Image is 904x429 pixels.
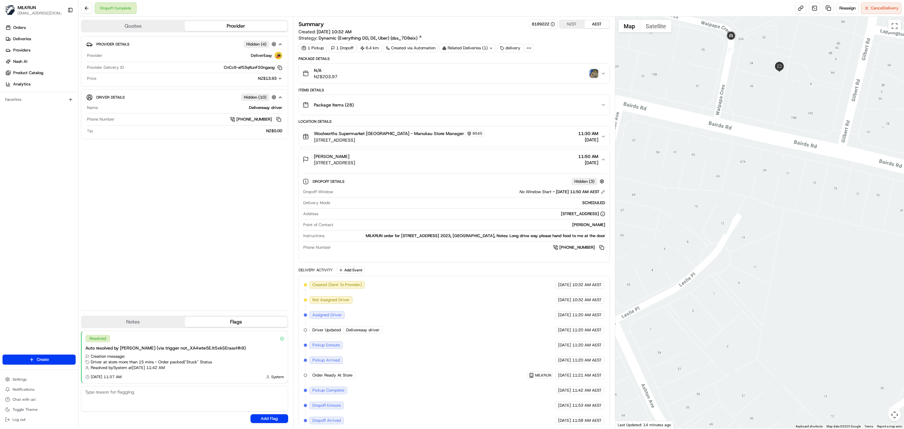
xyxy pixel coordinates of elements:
[299,44,327,52] div: 1 Pickup
[319,35,417,41] span: Dynamic (Everything DD, DE, Uber) (dss_7D8eix)
[3,385,76,394] button: Notifications
[617,421,638,429] img: Google
[888,409,901,421] button: Map camera controls
[561,211,605,217] div: [STREET_ADDRESS]
[13,387,35,392] span: Notifications
[82,317,185,327] button: Notes
[888,20,901,32] button: Toggle fullscreen view
[553,244,605,251] a: [PHONE_NUMBER]
[574,179,595,184] span: Hidden ( 3 )
[303,211,318,217] span: Address
[314,160,355,166] span: [STREET_ADDRESS]
[839,5,856,11] span: Reassign
[559,245,595,250] span: [PHONE_NUMBER]
[472,131,482,136] span: 9545
[837,3,858,14] button: Reassign
[303,245,331,250] span: Phone Number
[246,41,266,47] span: Hidden ( 4 )
[314,67,337,73] span: N/A
[3,405,76,414] button: Toggle Theme
[299,95,610,115] button: Package Items (28)
[3,95,76,105] div: Favorites
[87,105,98,111] span: Name
[18,11,62,16] span: [EMAIL_ADDRESS][DOMAIN_NAME]
[185,317,288,327] button: Flags
[3,57,78,67] a: Nash AI
[558,357,571,363] span: [DATE]
[572,327,602,333] span: 11:20 AM AEST
[100,105,282,111] div: Delivereasy driver
[303,222,333,228] span: Point of Contact
[87,53,102,58] span: Provider
[312,312,342,318] span: Assigned Driver
[185,21,288,31] button: Provider
[299,56,610,61] div: Package Details
[250,414,288,423] button: Add Flag
[227,76,282,81] button: NZ$13.93
[312,297,350,303] span: Not Assigned Driver
[553,189,555,195] span: -
[91,365,127,371] span: Resolved by System
[82,21,185,31] button: Quotes
[317,29,352,35] span: [DATE] 10:32 AM
[826,425,861,428] span: Map data ©2025 Google
[87,65,124,70] span: Provider Delivery ID
[336,222,605,228] div: [PERSON_NAME]
[383,44,438,52] div: Created via Automation
[314,153,349,160] span: [PERSON_NAME]
[572,403,602,408] span: 11:53 AM AEST
[578,130,598,137] span: 11:30 AM
[299,63,610,84] button: N/ANZ$203.97photo_proof_of_delivery image
[572,297,602,303] span: 10:32 AM AEST
[244,95,266,100] span: Hidden ( 10 )
[96,42,129,47] span: Provider Details
[572,388,602,393] span: 11:42 AM AEST
[312,327,341,333] span: Driver Updated
[87,117,115,122] span: Phone Number
[312,372,352,378] span: Order Ready At Store
[5,5,15,15] img: MILKRUN
[303,200,330,206] span: Delivery Mode
[3,34,78,44] a: Deliveries
[299,88,610,93] div: Items Details
[258,76,277,81] span: NZ$13.93
[861,3,901,14] button: CancelDelivery
[3,79,78,89] a: Analytics
[556,189,600,195] span: [DATE] 11:50 AM AEST
[299,21,324,27] h3: Summary
[558,342,571,348] span: [DATE]
[328,44,356,52] div: 1 Dropoff
[532,21,555,27] button: 8189222
[299,170,610,262] div: [PERSON_NAME][STREET_ADDRESS]11:50 AM[DATE]
[312,342,340,348] span: Pickup Enroute
[95,128,282,134] div: NZ$0.00
[314,102,354,108] span: Package Items ( 28 )
[224,65,282,70] button: CnCc6-af53qKunFS0ngaog
[572,282,602,288] span: 10:32 AM AEST
[271,374,284,379] span: System
[13,377,27,382] span: Settings
[327,233,605,239] div: MILKRUN order for [STREET_ADDRESS] 2023, [GEOGRAPHIC_DATA], Notes: Long drive way please hand foo...
[313,179,346,184] span: Dropoff Details
[87,76,96,81] span: Price
[236,117,272,122] span: [PHONE_NUMBER]
[558,403,571,408] span: [DATE]
[584,20,610,28] button: AEST
[319,35,422,41] a: Dynamic (Everything DD, DE, Uber) (dss_7D8eix)
[314,73,337,80] span: NZ$203.97
[13,407,38,412] span: Toggle Theme
[13,70,43,76] span: Product Catalog
[241,93,278,101] button: Hidden (10)
[86,92,283,102] button: Driver DetailsHidden (10)
[91,354,125,359] span: Creation message:
[333,200,605,206] div: SCHEDULED
[13,36,31,42] span: Deliveries
[13,47,30,53] span: Providers
[3,45,78,55] a: Providers
[13,397,35,402] span: Chat with us!
[85,335,110,342] div: Resolved
[86,39,283,49] button: Provider DetailsHidden (4)
[303,233,325,239] span: Instructions
[336,266,364,274] button: Add Event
